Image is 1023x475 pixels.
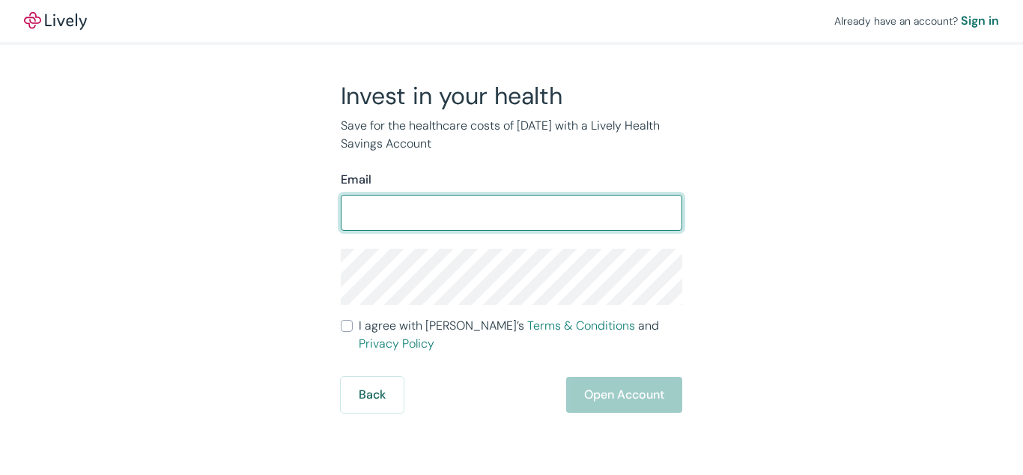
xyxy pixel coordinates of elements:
[341,171,371,189] label: Email
[341,377,404,413] button: Back
[24,12,87,30] img: Lively
[961,12,999,30] a: Sign in
[834,12,999,30] div: Already have an account?
[341,117,682,153] p: Save for the healthcare costs of [DATE] with a Lively Health Savings Account
[359,317,682,353] span: I agree with [PERSON_NAME]’s and
[527,318,635,333] a: Terms & Conditions
[359,336,434,351] a: Privacy Policy
[24,12,87,30] a: LivelyLively
[341,81,682,111] h2: Invest in your health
